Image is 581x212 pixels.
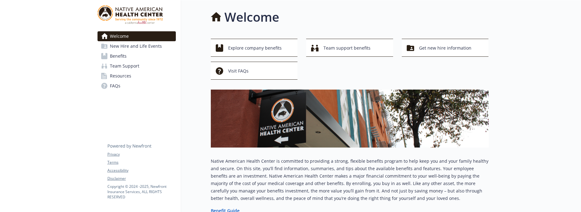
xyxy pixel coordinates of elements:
[110,71,131,81] span: Resources
[228,65,249,77] span: Visit FAQs
[98,71,176,81] a: Resources
[98,61,176,71] a: Team Support
[110,81,120,91] span: FAQs
[107,160,176,165] a: Terms
[107,168,176,173] a: Accessibility
[110,51,127,61] span: Benefits
[323,42,371,54] span: Team support benefits
[98,51,176,61] a: Benefits
[110,61,139,71] span: Team Support
[107,176,176,181] a: Disclaimer
[306,39,393,57] button: Team support benefits
[98,31,176,41] a: Welcome
[110,41,162,51] span: New Hire and Life Events
[228,42,282,54] span: Explore company benefits
[402,39,489,57] button: Get new hire information
[224,8,279,26] h1: Welcome
[107,152,176,157] a: Privacy
[98,41,176,51] a: New Hire and Life Events
[110,31,129,41] span: Welcome
[419,42,471,54] span: Get new hire information
[211,157,489,202] p: Native American Health Center is committed to providing a strong, flexible benefits program to he...
[98,81,176,91] a: FAQs
[211,62,298,80] button: Visit FAQs
[211,39,298,57] button: Explore company benefits
[107,184,176,200] p: Copyright © 2024 - 2025 , Newfront Insurance Services, ALL RIGHTS RESERVED
[211,90,489,148] img: overview page banner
